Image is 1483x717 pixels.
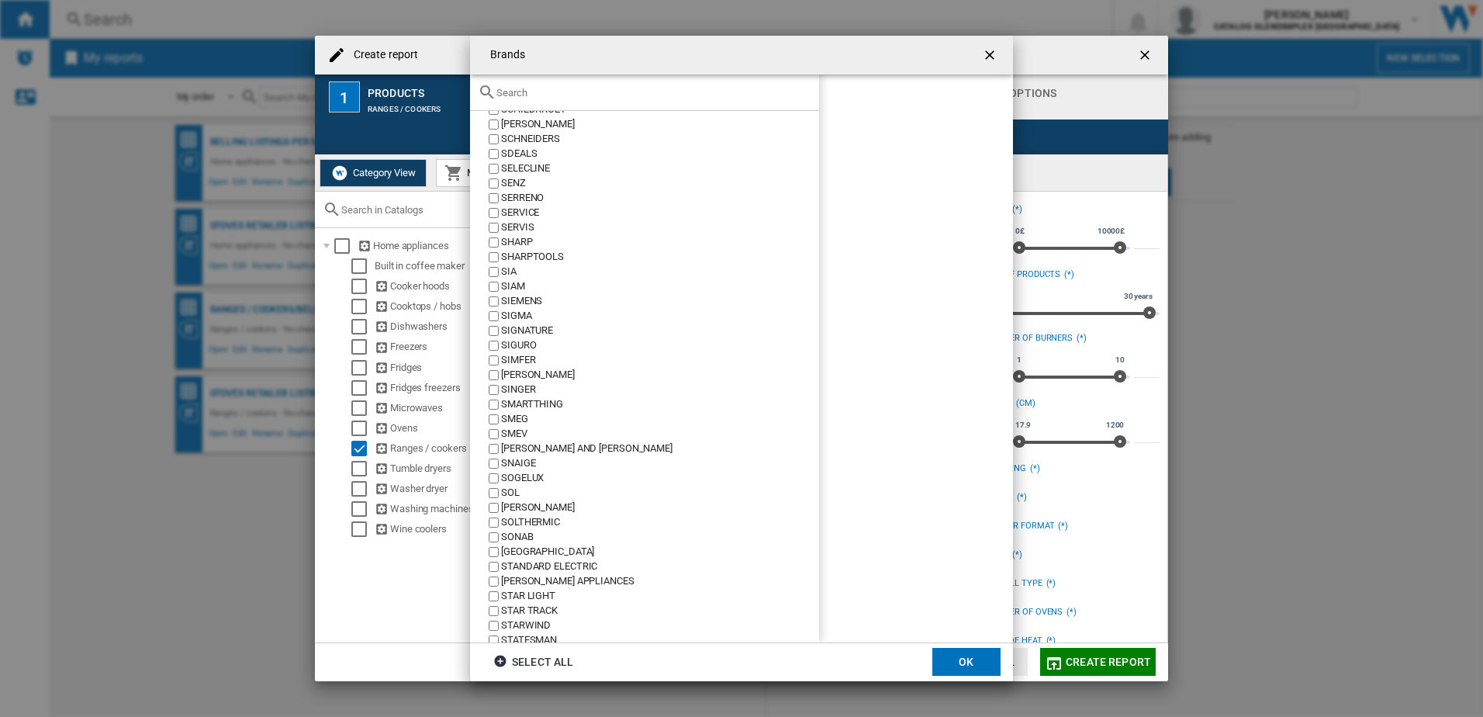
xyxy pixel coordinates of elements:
button: getI18NText('BUTTONS.CLOSE_DIALOG') [976,40,1007,71]
input: value.title [489,282,499,292]
div: SOL [501,486,819,501]
div: SIAM [501,279,819,294]
input: value.title [489,208,499,218]
div: SIEMENS [501,294,819,309]
div: SIGNATURE [501,324,819,338]
input: value.title [489,370,499,380]
div: SOLTHERMIC [501,515,819,530]
input: value.title [489,223,499,233]
input: value.title [489,414,499,424]
input: value.title [489,296,499,307]
input: value.title [489,518,499,528]
input: value.title [489,134,499,144]
div: SERVICE [501,206,819,220]
input: Search [496,87,811,99]
input: value.title [489,429,499,439]
div: STAR LIGHT [501,589,819,604]
div: [GEOGRAPHIC_DATA] [501,545,819,559]
input: value.title [489,237,499,248]
div: SNAIGE [501,456,819,471]
ng-md-icon: getI18NText('BUTTONS.CLOSE_DIALOG') [982,47,1001,66]
div: SERRENO [501,191,819,206]
div: [PERSON_NAME] [501,501,819,515]
input: value.title [489,503,499,513]
input: value.title [489,606,499,616]
input: value.title [489,473,499,483]
input: value.title [489,621,499,631]
input: value.title [489,385,499,395]
button: Select all [489,648,578,676]
input: value.title [489,459,499,469]
div: [PERSON_NAME] AND [PERSON_NAME] [501,442,819,456]
div: SOGELUX [501,471,819,486]
div: [PERSON_NAME] [501,368,819,383]
h4: Brands [482,47,526,63]
input: value.title [489,355,499,365]
input: value.title [489,341,499,351]
input: value.title [489,149,499,159]
input: value.title [489,326,499,336]
div: SIMFER [501,353,819,368]
input: value.title [489,532,499,542]
input: value.title [489,119,499,130]
input: value.title [489,547,499,557]
div: STARWIND [501,618,819,633]
div: SIA [501,265,819,279]
input: value.title [489,562,499,572]
input: value.title [489,577,499,587]
div: SHARP [501,235,819,250]
div: Select all [493,648,573,676]
input: value.title [489,267,499,277]
input: value.title [489,164,499,174]
div: SDEALS [501,147,819,161]
input: value.title [489,636,499,646]
div: SIGURO [501,338,819,353]
input: value.title [489,400,499,410]
div: SERVIS [501,220,819,235]
div: [PERSON_NAME] APPLIANCES [501,574,819,589]
div: SMARTTHING [501,397,819,412]
input: value.title [489,488,499,498]
div: SENZ [501,176,819,191]
div: SELECLINE [501,161,819,176]
input: value.title [489,252,499,262]
input: value.title [489,591,499,601]
input: value.title [489,444,499,454]
input: value.title [489,178,499,189]
div: SHARPTOOLS [501,250,819,265]
button: OK [932,648,1001,676]
div: STAR TRACK [501,604,819,618]
div: STATESMAN [501,633,819,648]
div: SIGMA [501,309,819,324]
input: value.title [489,311,499,321]
div: [PERSON_NAME] [501,117,819,132]
div: SMEV [501,427,819,442]
input: value.title [489,193,499,203]
div: SINGER [501,383,819,397]
div: SMEG [501,412,819,427]
div: SONAB [501,530,819,545]
div: STANDARD ELECTRIC [501,559,819,574]
div: SCHNEIDERS [501,132,819,147]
